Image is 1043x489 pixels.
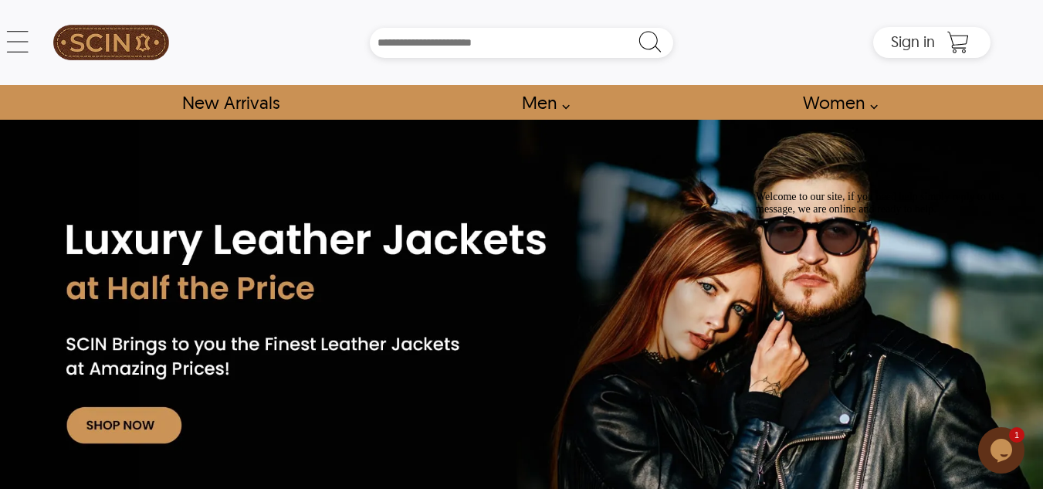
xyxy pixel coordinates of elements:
iframe: chat widget [750,185,1028,419]
div: Welcome to our site, if you need help simply reply to this message, we are online and ready to help. [6,6,284,31]
a: Sign in [891,37,935,49]
span: Welcome to our site, if you need help simply reply to this message, we are online and ready to help. [6,6,255,30]
a: SCIN [52,8,170,77]
a: shop men's leather jackets [504,85,578,120]
span: Sign in [891,32,935,51]
iframe: chat widget [978,427,1028,474]
a: Shop New Arrivals [164,85,296,120]
a: Shop Women Leather Jackets [785,85,886,120]
a: Shopping Cart [943,31,974,54]
img: SCIN [53,8,169,77]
